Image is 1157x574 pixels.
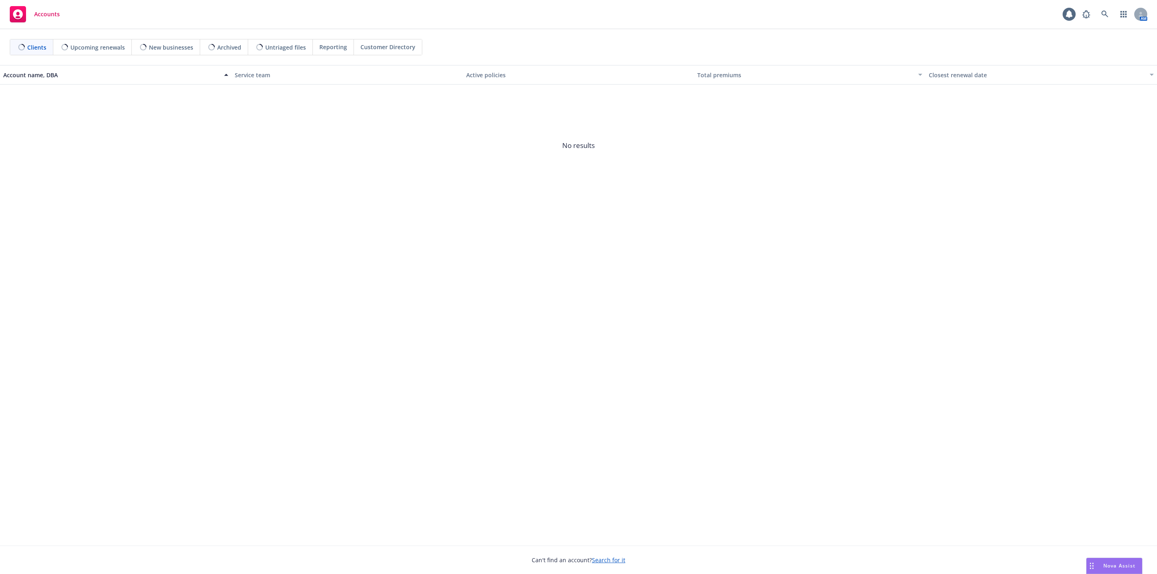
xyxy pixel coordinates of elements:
button: Active policies [463,65,694,85]
div: Service team [235,71,460,79]
a: Search [1097,6,1113,22]
div: Drag to move [1087,558,1097,574]
span: Upcoming renewals [70,43,125,52]
a: Report a Bug [1078,6,1094,22]
button: Closest renewal date [926,65,1157,85]
span: Can't find an account? [532,556,625,564]
div: Account name, DBA [3,71,219,79]
span: Reporting [319,43,347,51]
span: Nova Assist [1103,562,1135,569]
a: Switch app [1116,6,1132,22]
span: Accounts [34,11,60,17]
span: Archived [217,43,241,52]
div: Active policies [466,71,691,79]
a: Accounts [7,3,63,26]
span: New businesses [149,43,193,52]
div: Closest renewal date [929,71,1145,79]
a: Search for it [592,556,625,564]
span: Clients [27,43,46,52]
button: Total premiums [694,65,926,85]
span: Untriaged files [265,43,306,52]
div: Total premiums [697,71,913,79]
span: Customer Directory [360,43,415,51]
button: Nova Assist [1086,558,1142,574]
button: Service team [231,65,463,85]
